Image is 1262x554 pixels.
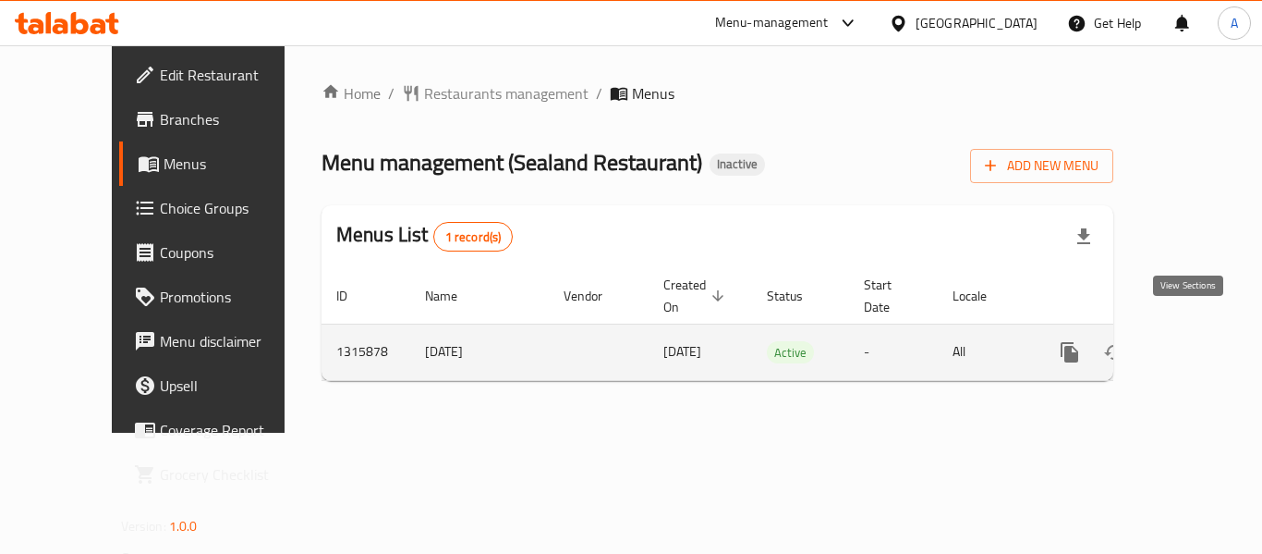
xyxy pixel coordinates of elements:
[336,285,371,307] span: ID
[169,514,198,538] span: 1.0.0
[160,64,308,86] span: Edit Restaurant
[985,154,1098,178] span: Add New Menu
[849,324,938,380] td: -
[1231,13,1238,33] span: A
[322,82,1113,105] nav: breadcrumb
[160,241,308,264] span: Coupons
[564,285,626,307] span: Vendor
[160,330,308,352] span: Menu disclaimer
[970,149,1113,183] button: Add New Menu
[121,514,166,538] span: Version:
[388,82,394,105] li: /
[953,285,1011,307] span: Locale
[864,274,916,318] span: Start Date
[119,452,322,497] a: Grocery Checklist
[164,153,308,175] span: Menus
[336,221,513,252] h2: Menus List
[938,324,1033,380] td: All
[119,142,322,186] a: Menus
[160,286,308,308] span: Promotions
[710,154,765,176] div: Inactive
[119,230,322,275] a: Coupons
[160,375,308,397] span: Upsell
[710,156,765,172] span: Inactive
[160,419,308,441] span: Coverage Report
[424,82,589,105] span: Restaurants management
[402,82,589,105] a: Restaurants management
[160,197,308,219] span: Choice Groups
[425,285,481,307] span: Name
[632,82,674,105] span: Menus
[119,53,322,97] a: Edit Restaurant
[119,319,322,363] a: Menu disclaimer
[119,408,322,452] a: Coverage Report
[410,324,549,380] td: [DATE]
[434,228,513,246] span: 1 record(s)
[119,275,322,319] a: Promotions
[1048,330,1092,375] button: more
[119,97,322,142] a: Branches
[119,363,322,408] a: Upsell
[322,142,702,183] span: Menu management ( Sealand Restaurant )
[160,463,308,486] span: Grocery Checklist
[160,108,308,130] span: Branches
[1062,215,1106,259] div: Export file
[596,82,602,105] li: /
[433,222,514,252] div: Total records count
[767,285,827,307] span: Status
[715,12,829,34] div: Menu-management
[322,268,1240,381] table: enhanced table
[1092,330,1136,375] button: Change Status
[119,186,322,230] a: Choice Groups
[1033,268,1240,325] th: Actions
[322,82,381,105] a: Home
[322,324,410,380] td: 1315878
[767,341,814,363] div: Active
[767,342,814,363] span: Active
[663,339,701,363] span: [DATE]
[916,13,1038,33] div: [GEOGRAPHIC_DATA]
[663,274,730,318] span: Created On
